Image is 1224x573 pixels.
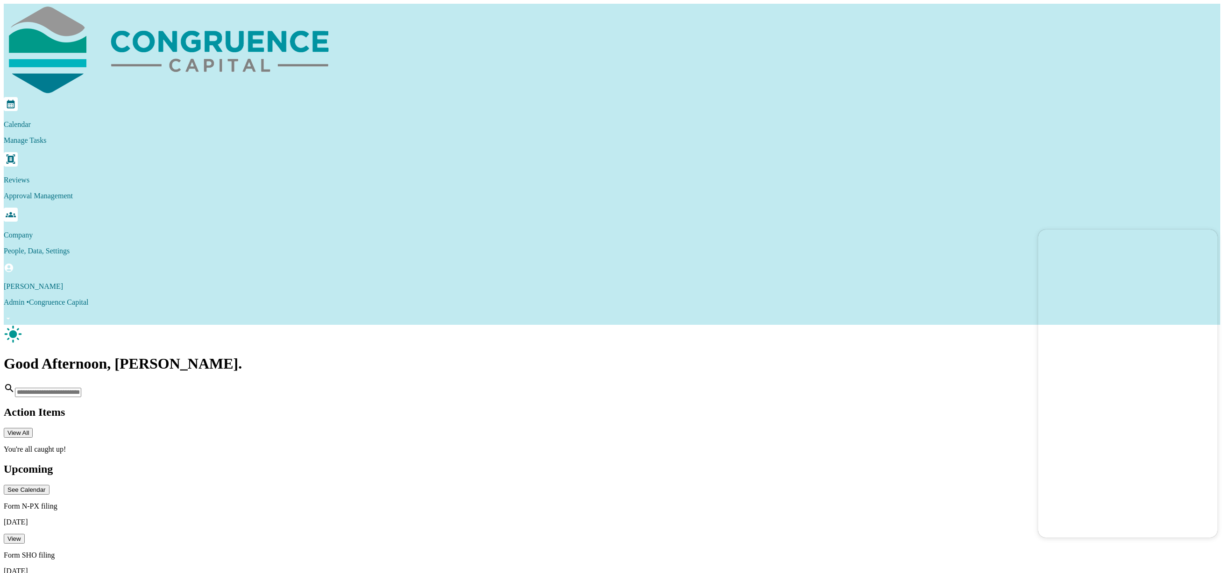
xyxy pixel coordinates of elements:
[4,463,1220,475] h2: Upcoming
[1194,542,1219,567] iframe: Open customer support
[4,428,33,436] a: View All
[4,282,1220,291] p: [PERSON_NAME]
[4,428,33,438] button: View All
[4,355,1220,372] h1: Good Afternoon, [PERSON_NAME].
[4,485,50,495] button: See Calendar
[4,120,1220,129] p: Calendar
[4,136,1220,145] p: Manage Tasks
[4,247,1220,255] p: People, Data, Settings
[4,534,25,544] button: View
[4,445,1220,454] p: You're all caught up!
[1038,230,1217,538] iframe: Customer support window
[4,298,1220,307] p: Admin • Congruence Capital
[4,406,1220,419] h2: Action Items
[4,502,1220,510] p: Form N-PX filing
[4,518,1220,526] p: [DATE]
[4,485,50,493] a: See Calendar
[4,231,1220,239] p: Company
[4,551,1220,559] p: Form SHO filing
[4,192,1220,200] p: Approval Management
[4,176,1220,184] p: Reviews
[4,4,331,95] img: logo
